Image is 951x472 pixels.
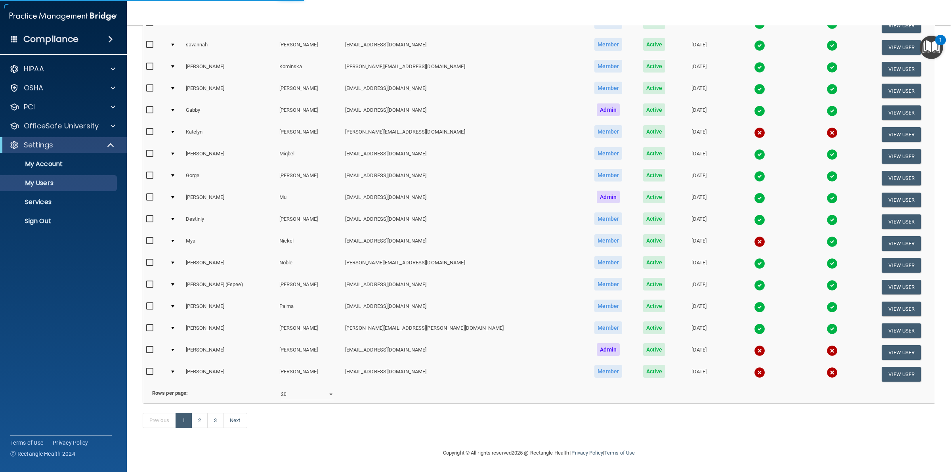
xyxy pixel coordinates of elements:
[183,167,276,189] td: Gorge
[675,276,723,298] td: [DATE]
[882,127,921,142] button: View User
[827,171,838,182] img: tick.e7d51cea.svg
[23,34,78,45] h4: Compliance
[594,365,622,378] span: Member
[183,189,276,211] td: [PERSON_NAME]
[754,84,765,95] img: tick.e7d51cea.svg
[342,254,584,276] td: [PERSON_NAME][EMAIL_ADDRESS][DOMAIN_NAME]
[342,276,584,298] td: [EMAIL_ADDRESS][DOMAIN_NAME]
[597,103,620,116] span: Admin
[675,320,723,342] td: [DATE]
[754,105,765,117] img: tick.e7d51cea.svg
[882,258,921,273] button: View User
[276,36,342,58] td: [PERSON_NAME]
[276,58,342,80] td: Kominska
[594,147,622,160] span: Member
[53,439,88,447] a: Privacy Policy
[10,121,115,131] a: OfficeSafe University
[882,105,921,120] button: View User
[594,82,622,94] span: Member
[827,105,838,117] img: tick.e7d51cea.svg
[342,124,584,145] td: [PERSON_NAME][EMAIL_ADDRESS][DOMAIN_NAME]
[10,83,115,93] a: OSHA
[643,82,666,94] span: Active
[24,140,53,150] p: Settings
[191,413,208,428] a: 2
[5,179,113,187] p: My Users
[754,40,765,51] img: tick.e7d51cea.svg
[754,214,765,225] img: tick.e7d51cea.svg
[276,233,342,254] td: Nickel
[675,298,723,320] td: [DATE]
[675,254,723,276] td: [DATE]
[342,80,584,102] td: [EMAIL_ADDRESS][DOMAIN_NAME]
[276,363,342,385] td: [PERSON_NAME]
[675,145,723,167] td: [DATE]
[176,413,192,428] a: 1
[597,343,620,356] span: Admin
[882,193,921,207] button: View User
[223,413,247,428] a: Next
[5,160,113,168] p: My Account
[882,236,921,251] button: View User
[827,40,838,51] img: tick.e7d51cea.svg
[643,321,666,334] span: Active
[754,171,765,182] img: tick.e7d51cea.svg
[183,254,276,276] td: [PERSON_NAME]
[643,191,666,203] span: Active
[183,342,276,363] td: [PERSON_NAME]
[183,276,276,298] td: [PERSON_NAME] (Espee)
[342,320,584,342] td: [PERSON_NAME][EMAIL_ADDRESS][PERSON_NAME][DOMAIN_NAME]
[643,278,666,290] span: Active
[675,233,723,254] td: [DATE]
[10,140,115,150] a: Settings
[675,124,723,145] td: [DATE]
[594,125,622,138] span: Member
[24,83,44,93] p: OSHA
[183,124,276,145] td: Katelyn
[827,62,838,73] img: tick.e7d51cea.svg
[754,193,765,204] img: tick.e7d51cea.svg
[754,149,765,160] img: tick.e7d51cea.svg
[207,413,223,428] a: 3
[594,38,622,51] span: Member
[342,15,584,36] td: [PERSON_NAME][EMAIL_ADDRESS][DOMAIN_NAME]
[675,36,723,58] td: [DATE]
[594,256,622,269] span: Member
[754,323,765,334] img: tick.e7d51cea.svg
[675,80,723,102] td: [DATE]
[594,278,622,290] span: Member
[675,15,723,36] td: [DATE]
[882,345,921,360] button: View User
[754,258,765,269] img: tick.e7d51cea.svg
[827,127,838,138] img: cross.ca9f0e7f.svg
[754,62,765,73] img: tick.e7d51cea.svg
[10,439,43,447] a: Terms of Use
[882,149,921,164] button: View User
[276,342,342,363] td: [PERSON_NAME]
[342,36,584,58] td: [EMAIL_ADDRESS][DOMAIN_NAME]
[276,145,342,167] td: Miqbel
[882,323,921,338] button: View User
[594,321,622,334] span: Member
[342,102,584,124] td: [EMAIL_ADDRESS][DOMAIN_NAME]
[183,320,276,342] td: [PERSON_NAME]
[754,367,765,378] img: cross.ca9f0e7f.svg
[5,198,113,206] p: Services
[594,169,622,182] span: Member
[342,58,584,80] td: [PERSON_NAME][EMAIL_ADDRESS][DOMAIN_NAME]
[643,300,666,312] span: Active
[882,171,921,185] button: View User
[342,298,584,320] td: [EMAIL_ADDRESS][DOMAIN_NAME]
[754,280,765,291] img: tick.e7d51cea.svg
[594,300,622,312] span: Member
[276,320,342,342] td: [PERSON_NAME]
[5,217,113,225] p: Sign Out
[597,191,620,203] span: Admin
[827,323,838,334] img: tick.e7d51cea.svg
[882,302,921,316] button: View User
[643,234,666,247] span: Active
[183,102,276,124] td: Gabby
[754,302,765,313] img: tick.e7d51cea.svg
[754,345,765,356] img: cross.ca9f0e7f.svg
